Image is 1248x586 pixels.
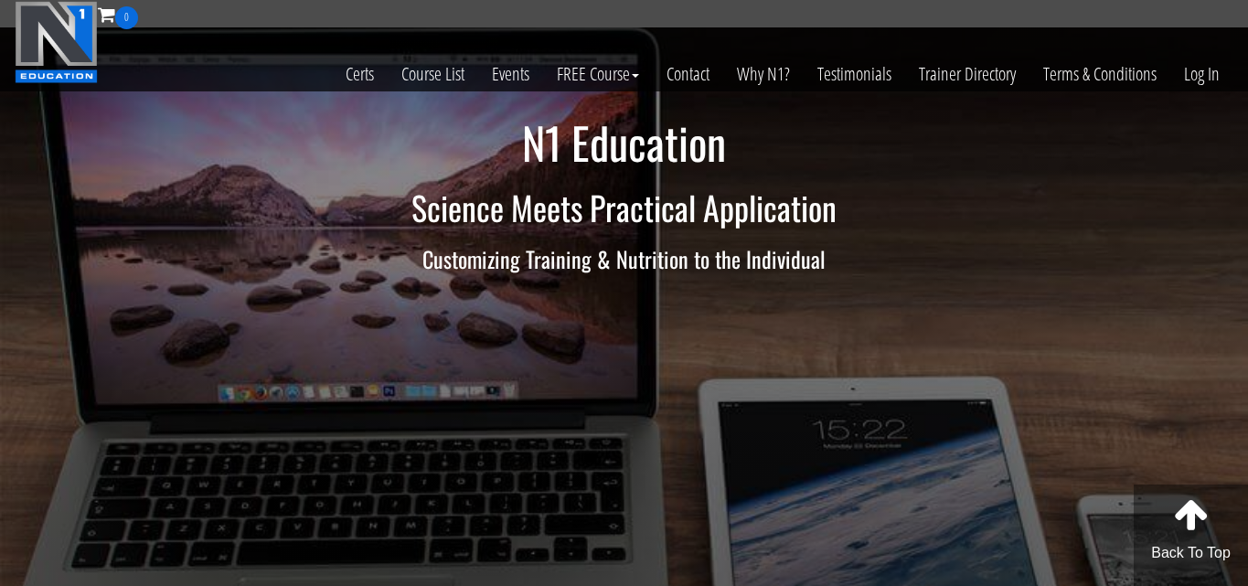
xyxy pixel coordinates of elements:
[15,1,98,83] img: n1-education
[98,2,138,27] a: 0
[1134,542,1248,564] p: Back To Top
[653,29,723,119] a: Contact
[90,189,1159,226] h2: Science Meets Practical Application
[90,247,1159,271] h3: Customizing Training & Nutrition to the Individual
[543,29,653,119] a: FREE Course
[332,29,388,119] a: Certs
[478,29,543,119] a: Events
[115,6,138,29] span: 0
[1170,29,1233,119] a: Log In
[723,29,804,119] a: Why N1?
[905,29,1029,119] a: Trainer Directory
[90,119,1159,167] h1: N1 Education
[1029,29,1170,119] a: Terms & Conditions
[388,29,478,119] a: Course List
[804,29,905,119] a: Testimonials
